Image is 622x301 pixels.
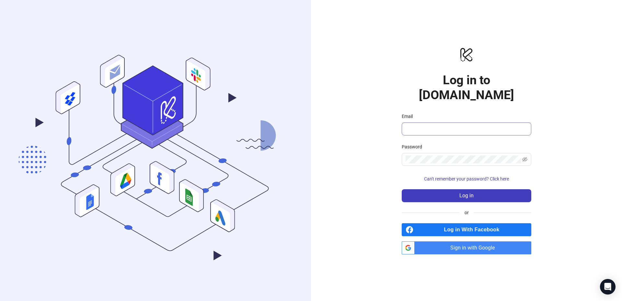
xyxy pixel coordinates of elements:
[459,193,474,199] span: Log in
[402,113,417,120] label: Email
[406,156,521,163] input: Password
[402,223,531,236] a: Log in With Facebook
[402,143,426,150] label: Password
[522,157,527,162] span: eye-invisible
[402,189,531,202] button: Log in
[424,176,509,181] span: Can't remember your password? Click here
[402,176,531,181] a: Can't remember your password? Click here
[417,241,531,254] span: Sign in with Google
[406,125,526,133] input: Email
[402,73,531,102] h1: Log in to [DOMAIN_NAME]
[459,209,474,216] span: or
[402,174,531,184] button: Can't remember your password? Click here
[416,223,531,236] span: Log in With Facebook
[600,279,616,295] div: Open Intercom Messenger
[402,241,531,254] a: Sign in with Google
